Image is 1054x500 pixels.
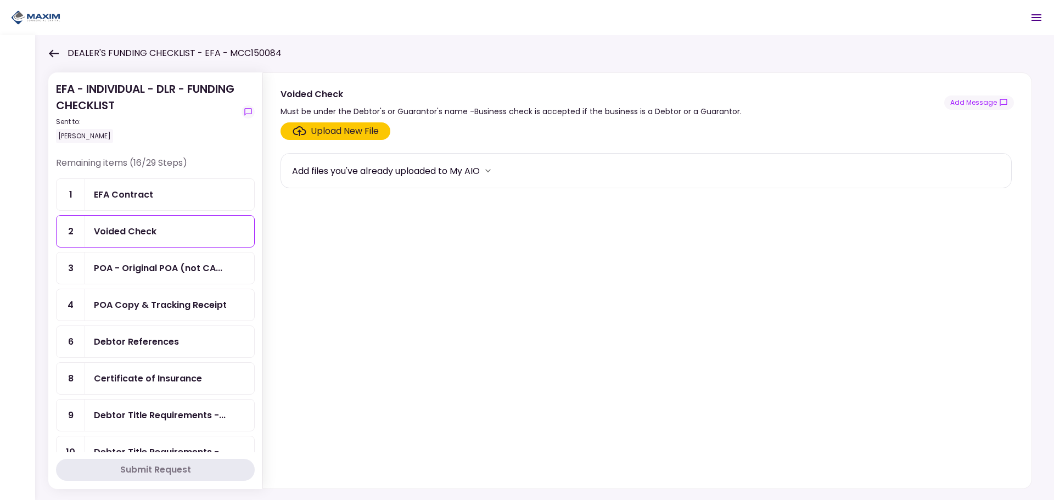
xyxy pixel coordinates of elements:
div: [PERSON_NAME] [56,129,113,143]
div: Debtor Title Requirements - Other Requirements [94,408,226,422]
div: POA Copy & Tracking Receipt [94,298,227,312]
div: Sent to: [56,117,237,127]
a: 1EFA Contract [56,178,255,211]
div: Must be under the Debtor's or Guarantor's name -Business check is accepted if the business is a D... [281,105,742,118]
a: 9Debtor Title Requirements - Other Requirements [56,399,255,431]
div: 8 [57,363,85,394]
a: 3POA - Original POA (not CA or GA) (Received in house) [56,252,255,284]
div: EFA Contract [94,188,153,201]
div: 6 [57,326,85,357]
img: Partner icon [11,9,60,26]
div: 4 [57,289,85,321]
div: Submit Request [120,463,191,476]
div: Add files you've already uploaded to My AIO [292,164,480,178]
button: Open menu [1023,4,1050,31]
div: 10 [57,436,85,468]
div: Remaining items (16/29 Steps) [56,156,255,178]
div: 9 [57,400,85,431]
button: Submit Request [56,459,255,481]
div: EFA - INDIVIDUAL - DLR - FUNDING CHECKLIST [56,81,237,143]
div: Voided CheckMust be under the Debtor's or Guarantor's name -Business check is accepted if the bus... [262,72,1032,489]
a: 8Certificate of Insurance [56,362,255,395]
div: POA - Original POA (not CA or GA) (Received in house) [94,261,222,275]
a: 4POA Copy & Tracking Receipt [56,289,255,321]
button: show-messages [944,95,1014,110]
div: Certificate of Insurance [94,372,202,385]
a: 10Debtor Title Requirements - Proof of IRP or Exemption [56,436,255,468]
div: 3 [57,252,85,284]
h1: DEALER'S FUNDING CHECKLIST - EFA - MCC150084 [68,47,282,60]
a: 6Debtor References [56,325,255,358]
span: Click here to upload the required document [281,122,390,140]
div: Upload New File [311,125,379,138]
button: show-messages [242,105,255,119]
div: 1 [57,179,85,210]
button: more [480,162,496,179]
a: 2Voided Check [56,215,255,248]
div: Voided Check [281,87,742,101]
div: Debtor References [94,335,179,349]
div: 2 [57,216,85,247]
div: Debtor Title Requirements - Proof of IRP or Exemption [94,445,226,459]
div: Voided Check [94,224,156,238]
